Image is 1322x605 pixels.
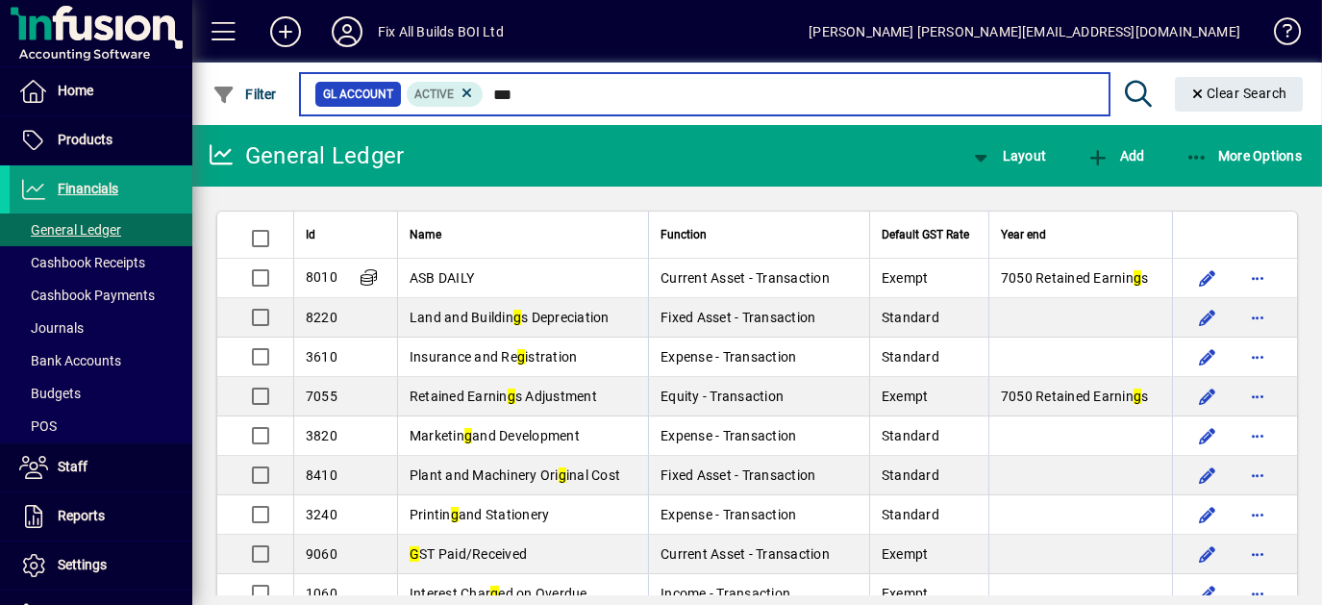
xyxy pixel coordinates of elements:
span: 9060 [306,546,337,562]
div: [PERSON_NAME] [PERSON_NAME][EMAIL_ADDRESS][DOMAIN_NAME] [809,16,1240,47]
span: Function [661,224,707,245]
app-page-header-button: View chart layout [949,139,1066,173]
span: Cashbook Receipts [19,255,145,270]
a: Budgets [10,377,192,410]
a: Settings [10,542,192,590]
a: Bank Accounts [10,344,192,377]
em: g [517,349,525,365]
span: 1060 [306,586,337,601]
span: Budgets [19,386,81,401]
span: Income - Transaction [661,586,790,601]
button: Layout [964,139,1051,173]
span: Current Asset - Transaction [661,270,830,286]
em: g [490,586,498,601]
button: More options [1242,420,1273,451]
button: More Options [1181,139,1308,173]
span: Printin and Stationery [410,507,550,522]
em: g [451,507,459,522]
span: 3240 [306,507,337,522]
span: General Ledger [19,222,121,238]
button: Profile [316,14,378,49]
span: 3610 [306,349,337,365]
a: Staff [10,443,192,492]
span: Fixed Asset - Transaction [661,310,815,325]
span: ST Paid/Received [410,546,527,562]
button: Add [255,14,316,49]
span: Insurance and Re istration [410,349,578,365]
span: Expense - Transaction [661,349,796,365]
button: Edit [1192,499,1223,530]
span: GL Account [323,85,393,104]
button: More options [1242,460,1273,491]
button: More options [1242,381,1273,412]
span: 7055 [306,389,337,404]
span: Standard [882,467,939,483]
span: Layout [969,148,1046,164]
a: General Ledger [10,214,192,246]
span: 8010 [306,269,337,285]
span: Default GST Rate [882,224,969,245]
span: 7050 Retained Earnin s [1001,270,1149,286]
span: POS [19,418,57,434]
em: g [1134,270,1141,286]
a: Knowledge Base [1260,4,1298,66]
a: Reports [10,492,192,541]
button: Edit [1192,341,1223,372]
span: Plant and Machinery Ori inal Cost [410,467,620,483]
span: Exempt [882,546,929,562]
a: Cashbook Payments [10,279,192,312]
span: Home [58,83,93,98]
span: Name [410,224,441,245]
button: More options [1242,539,1273,569]
button: Edit [1192,381,1223,412]
a: Journals [10,312,192,344]
span: 8410 [306,467,337,483]
button: Edit [1192,302,1223,333]
span: Marketin and Development [410,428,580,443]
button: Filter [208,77,282,112]
span: 7050 Retained Earnin s [1001,389,1149,404]
a: POS [10,410,192,442]
div: Name [410,224,636,245]
span: Add [1086,148,1144,164]
span: Equity - Transaction [661,389,784,404]
span: 3820 [306,428,337,443]
em: G [410,546,419,562]
span: Standard [882,310,939,325]
button: Edit [1192,539,1223,569]
em: g [559,467,566,483]
span: Products [58,132,112,147]
span: Standard [882,349,939,365]
button: Edit [1192,263,1223,293]
span: Exempt [882,586,929,601]
button: More options [1242,341,1273,372]
button: More options [1242,302,1273,333]
span: Bank Accounts [19,353,121,368]
span: Retained Earnin s Adjustment [410,389,597,404]
span: Staff [58,459,87,474]
em: g [1134,389,1141,404]
span: ASB DAILY [410,270,474,286]
span: Financials [58,181,118,196]
em: g [464,428,472,443]
span: Active [414,88,454,101]
span: 8220 [306,310,337,325]
span: Settings [58,557,107,572]
span: Journals [19,320,84,336]
em: g [508,389,515,404]
span: Expense - Transaction [661,507,796,522]
span: Current Asset - Transaction [661,546,830,562]
a: Cashbook Receipts [10,246,192,279]
span: Filter [212,87,277,102]
span: Exempt [882,389,929,404]
div: Fix All Builds BOI Ltd [378,16,504,47]
span: Land and Buildin s Depreciation [410,310,610,325]
span: Fixed Asset - Transaction [661,467,815,483]
em: g [513,310,521,325]
span: Id [306,224,315,245]
button: Add [1082,139,1149,173]
button: Clear [1175,77,1304,112]
span: Exempt [882,270,929,286]
span: Year end [1001,224,1046,245]
button: Edit [1192,460,1223,491]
